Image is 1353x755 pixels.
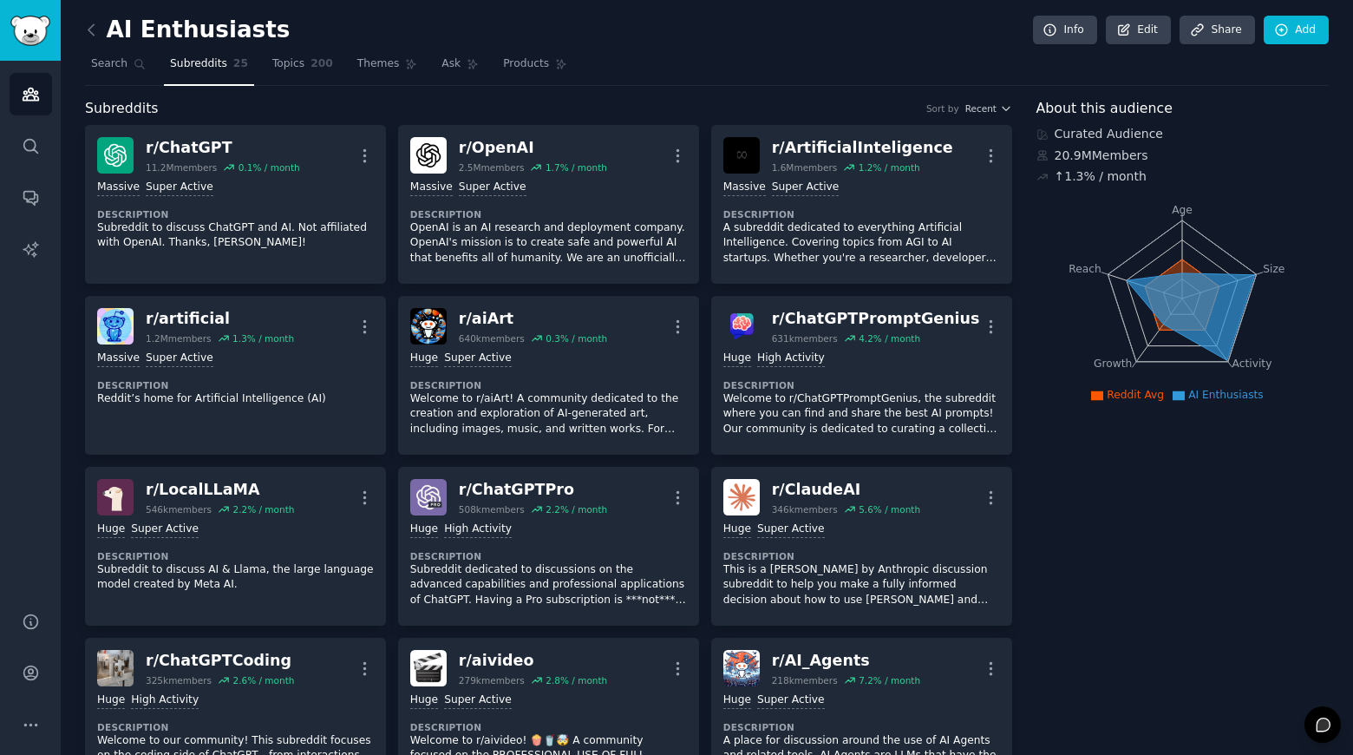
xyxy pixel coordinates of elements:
[772,180,840,196] div: Super Active
[859,503,920,515] div: 5.6 % / month
[146,161,217,174] div: 11.2M members
[97,650,134,686] img: ChatGPTCoding
[351,50,424,86] a: Themes
[1232,358,1271,370] tspan: Activity
[146,503,212,515] div: 546k members
[239,161,300,174] div: 0.1 % / month
[131,522,199,538] div: Super Active
[546,503,607,515] div: 2.2 % / month
[410,693,438,709] div: Huge
[772,308,980,330] div: r/ ChatGPTPromptGenius
[97,562,374,593] p: Subreddit to discuss AI & Llama, the large language model created by Meta AI.
[97,550,374,562] dt: Description
[97,721,374,733] dt: Description
[410,562,687,608] p: Subreddit dedicated to discussions on the advanced capabilities and professional applications of ...
[146,674,212,686] div: 325k members
[410,650,447,686] img: aivideo
[459,650,607,672] div: r/ aivideo
[546,332,607,345] div: 0.3 % / month
[398,467,699,626] a: ChatGPTPror/ChatGPTPro508kmembers2.2% / monthHugeHigh ActivityDescriptionSubreddit dedicated to d...
[1107,389,1164,401] span: Reddit Avg
[723,220,1000,266] p: A subreddit dedicated to everything Artificial Intelligence. Covering topics from AGI to AI start...
[459,137,607,159] div: r/ OpenAI
[232,332,294,345] div: 1.3 % / month
[398,125,699,284] a: OpenAIr/OpenAI2.5Mmembers1.7% / monthMassiveSuper ActiveDescriptionOpenAI is an AI research and d...
[1263,262,1284,274] tspan: Size
[410,208,687,220] dt: Description
[965,102,1012,115] button: Recent
[97,391,374,407] p: Reddit’s home for Artificial Intelligence (AI)
[410,391,687,437] p: Welcome to r/aiArt! A community dedicated to the creation and exploration of AI-generated art, in...
[97,522,125,538] div: Huge
[97,479,134,515] img: LocalLLaMA
[723,391,1000,437] p: Welcome to r/ChatGPTPromptGenius, the subreddit where you can find and share the best AI prompts!...
[357,56,400,72] span: Themes
[410,137,447,174] img: OpenAI
[723,137,760,174] img: ArtificialInteligence
[444,522,512,538] div: High Activity
[1055,167,1147,186] div: ↑ 1.3 % / month
[1188,389,1264,401] span: AI Enthusiasts
[772,332,838,345] div: 631k members
[131,693,199,709] div: High Activity
[723,721,1000,733] dt: Description
[772,650,920,672] div: r/ AI_Agents
[410,180,453,196] div: Massive
[233,56,248,72] span: 25
[772,674,838,686] div: 218k members
[410,550,687,562] dt: Description
[723,351,751,367] div: Huge
[459,479,607,501] div: r/ ChatGPTPro
[459,180,526,196] div: Super Active
[723,379,1000,391] dt: Description
[711,467,1012,626] a: ClaudeAIr/ClaudeAI346kmembers5.6% / monthHugeSuper ActiveDescriptionThis is a [PERSON_NAME] by An...
[772,137,953,159] div: r/ ArtificialInteligence
[310,56,333,72] span: 200
[723,180,766,196] div: Massive
[723,479,760,515] img: ClaudeAI
[757,351,825,367] div: High Activity
[459,308,607,330] div: r/ aiArt
[146,479,294,501] div: r/ LocalLLaMA
[170,56,227,72] span: Subreddits
[459,161,525,174] div: 2.5M members
[1264,16,1329,45] a: Add
[772,479,920,501] div: r/ ClaudeAI
[441,56,461,72] span: Ask
[97,351,140,367] div: Massive
[146,180,213,196] div: Super Active
[1033,16,1097,45] a: Info
[164,50,254,86] a: Subreddits25
[85,296,386,455] a: artificialr/artificial1.2Mmembers1.3% / monthMassiveSuper ActiveDescriptionReddit’s home for Arti...
[97,379,374,391] dt: Description
[459,503,525,515] div: 508k members
[146,332,212,345] div: 1.2M members
[410,308,447,345] img: aiArt
[1172,204,1193,216] tspan: Age
[97,137,134,174] img: ChatGPT
[723,650,760,686] img: AI_Agents
[85,467,386,626] a: LocalLLaMAr/LocalLLaMA546kmembers2.2% / monthHugeSuper ActiveDescriptionSubreddit to discuss AI &...
[497,50,573,86] a: Products
[410,379,687,391] dt: Description
[859,161,920,174] div: 1.2 % / month
[965,102,997,115] span: Recent
[459,332,525,345] div: 640k members
[97,693,125,709] div: Huge
[410,479,447,515] img: ChatGPTPro
[435,50,485,86] a: Ask
[97,308,134,345] img: artificial
[97,208,374,220] dt: Description
[723,308,760,345] img: ChatGPTPromptGenius
[232,674,294,686] div: 2.6 % / month
[410,721,687,733] dt: Description
[772,161,838,174] div: 1.6M members
[723,693,751,709] div: Huge
[10,16,50,46] img: GummySearch logo
[410,522,438,538] div: Huge
[723,522,751,538] div: Huge
[772,503,838,515] div: 346k members
[546,674,607,686] div: 2.8 % / month
[91,56,127,72] span: Search
[398,296,699,455] a: aiArtr/aiArt640kmembers0.3% / monthHugeSuper ActiveDescriptionWelcome to r/aiArt! A community ded...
